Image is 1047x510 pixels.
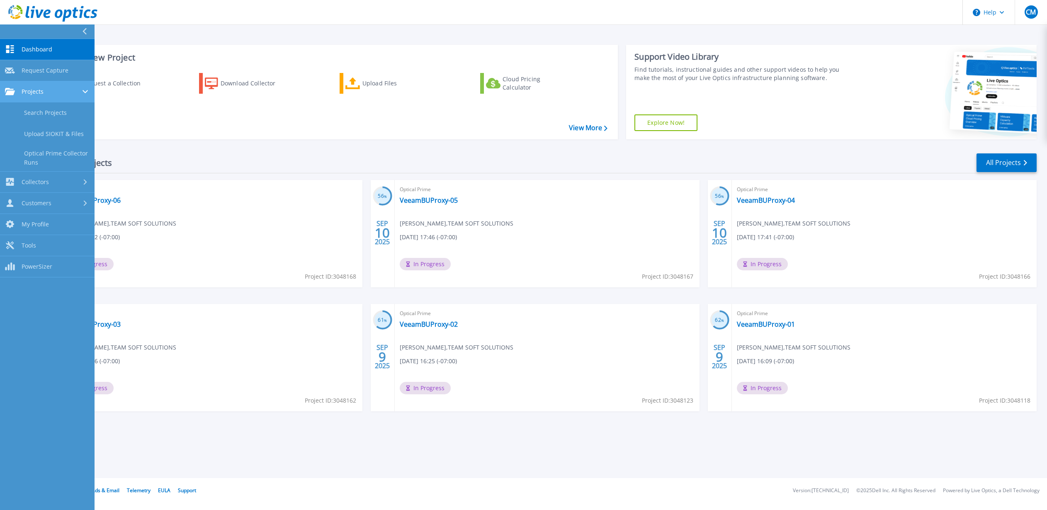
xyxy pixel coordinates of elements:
li: © 2025 Dell Inc. All Rights Reserved [856,488,935,493]
span: 9 [379,353,386,360]
span: In Progress [737,382,788,394]
span: Optical Prime [400,185,695,194]
span: In Progress [400,258,451,270]
span: Tools [22,242,36,249]
span: Customers [22,199,51,207]
span: [PERSON_NAME] , TEAM SOFT SOLUTIONS [63,343,176,352]
span: Project ID: 3048167 [642,272,693,281]
a: Request a Collection [59,73,151,94]
div: Find tutorials, instructional guides and other support videos to help you make the most of your L... [634,66,846,82]
h3: Start a New Project [59,53,607,62]
div: Request a Collection [83,75,149,92]
span: % [384,194,387,199]
a: Explore Now! [634,114,697,131]
span: % [721,194,724,199]
h3: 61 [373,316,392,325]
div: Download Collector [221,75,287,92]
div: Cloud Pricing Calculator [503,75,569,92]
span: Optical Prime [400,309,695,318]
span: PowerSizer [22,263,52,270]
a: Download Collector [199,73,292,94]
span: Collectors [22,178,49,186]
span: In Progress [737,258,788,270]
a: Ads & Email [92,487,119,494]
span: Project ID: 3048168 [305,272,356,281]
span: [DATE] 17:41 (-07:00) [737,233,794,242]
span: Project ID: 3048118 [979,396,1030,405]
a: VeeamBUProxy-04 [737,196,795,204]
div: SEP 2025 [712,218,727,248]
span: Optical Prime [63,185,357,194]
li: Version: [TECHNICAL_ID] [793,488,849,493]
span: Project ID: 3048166 [979,272,1030,281]
div: SEP 2025 [374,218,390,248]
a: Support [178,487,196,494]
li: Powered by Live Optics, a Dell Technology [943,488,1040,493]
span: Optical Prime [737,309,1032,318]
span: [DATE] 17:46 (-07:00) [400,233,457,242]
span: My Profile [22,221,49,228]
span: Projects [22,88,44,95]
span: Dashboard [22,46,52,53]
a: VeeamBUProxy-05 [400,196,458,204]
span: 10 [712,229,727,236]
span: Project ID: 3048123 [642,396,693,405]
span: Optical Prime [63,309,357,318]
div: SEP 2025 [374,342,390,372]
a: EULA [158,487,170,494]
span: [DATE] 16:09 (-07:00) [737,357,794,366]
a: VeeamBUProxy-02 [400,320,458,328]
a: View More [569,124,607,132]
span: % [384,318,387,323]
h3: 62 [710,316,729,325]
span: Project ID: 3048162 [305,396,356,405]
div: Support Video Library [634,51,846,62]
div: Upload Files [362,75,429,92]
span: [PERSON_NAME] , TEAM SOFT SOLUTIONS [400,219,513,228]
a: Upload Files [340,73,432,94]
a: Telemetry [127,487,151,494]
span: [PERSON_NAME] , TEAM SOFT SOLUTIONS [737,343,850,352]
span: [PERSON_NAME] , TEAM SOFT SOLUTIONS [737,219,850,228]
span: Optical Prime [737,185,1032,194]
span: [PERSON_NAME] , TEAM SOFT SOLUTIONS [400,343,513,352]
span: 9 [716,353,723,360]
span: CM [1026,9,1036,15]
span: In Progress [400,382,451,394]
span: % [721,318,724,323]
span: [DATE] 16:25 (-07:00) [400,357,457,366]
span: Request Capture [22,67,68,74]
h3: 56 [710,192,729,201]
span: 10 [375,229,390,236]
span: [PERSON_NAME] , TEAM SOFT SOLUTIONS [63,219,176,228]
a: All Projects [977,153,1037,172]
a: VeeamBUProxy-01 [737,320,795,328]
a: Cloud Pricing Calculator [480,73,573,94]
h3: 56 [373,192,392,201]
div: SEP 2025 [712,342,727,372]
